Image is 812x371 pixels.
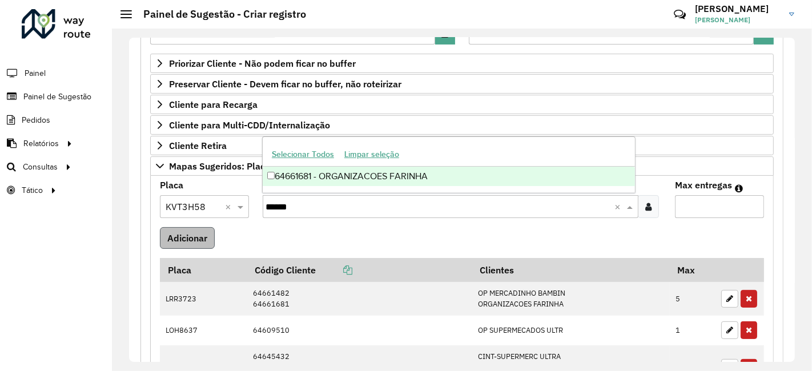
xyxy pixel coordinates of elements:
span: Tático [22,184,43,196]
span: Pedidos [22,114,50,126]
a: Priorizar Cliente - Não podem ficar no buffer [150,54,774,73]
a: Contato Rápido [668,2,692,27]
ng-dropdown-panel: Options list [262,136,636,193]
span: Preservar Cliente - Devem ficar no buffer, não roteirizar [169,79,401,88]
button: Adicionar [160,227,215,249]
h3: [PERSON_NAME] [695,3,781,14]
a: Cliente Retira [150,136,774,155]
td: OP SUPERMECADOS ULTR [472,316,670,345]
td: 5 [670,282,715,316]
span: Cliente para Recarga [169,100,258,109]
a: Copiar [316,264,352,276]
th: Placa [160,258,247,282]
th: Código Cliente [247,258,472,282]
span: Cliente Retira [169,141,227,150]
td: LOH8637 [160,316,247,345]
span: Consultas [23,161,58,173]
em: Máximo de clientes que serão colocados na mesma rota com os clientes informados [735,184,743,193]
button: Selecionar Todos [267,146,339,163]
span: Clear all [225,200,235,213]
span: Clear all [614,200,624,213]
span: Relatórios [23,138,59,150]
a: Mapas Sugeridos: Placa-Cliente [150,156,774,176]
span: Painel de Sugestão [23,91,91,103]
h2: Painel de Sugestão - Criar registro [132,8,306,21]
span: Cliente para Multi-CDD/Internalização [169,120,330,130]
a: Preservar Cliente - Devem ficar no buffer, não roteirizar [150,74,774,94]
span: Mapas Sugeridos: Placa-Cliente [169,162,303,171]
td: OP MERCADINHO BAMBIN ORGANIZACOES FARINHA [472,282,670,316]
td: 64661482 64661681 [247,282,472,316]
span: [PERSON_NAME] [695,15,781,25]
span: Priorizar Cliente - Não podem ficar no buffer [169,59,356,68]
th: Max [670,258,715,282]
a: Cliente para Recarga [150,95,774,114]
a: Cliente para Multi-CDD/Internalização [150,115,774,135]
button: Limpar seleção [339,146,404,163]
td: 64609510 [247,316,472,345]
td: LRR3723 [160,282,247,316]
label: Placa [160,178,183,192]
span: Painel [25,67,46,79]
div: 64661681 - ORGANIZACOES FARINHA [263,167,635,186]
th: Clientes [472,258,670,282]
label: Max entregas [675,178,732,192]
td: 1 [670,316,715,345]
